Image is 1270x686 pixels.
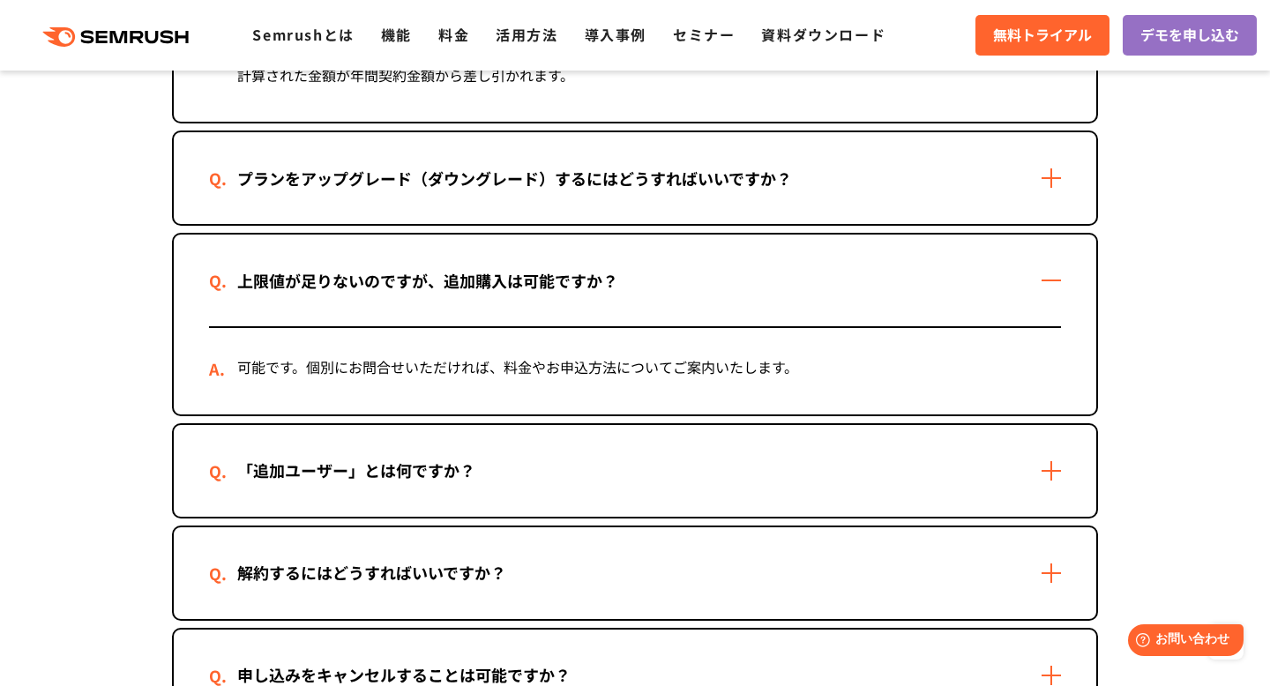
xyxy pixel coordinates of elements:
div: プランをアップグレード（ダウングレード）するにはどうすればいいですか？ [209,166,820,191]
span: デモを申し込む [1140,24,1239,47]
a: デモを申し込む [1123,15,1257,56]
a: 導入事例 [585,24,646,45]
div: 可能です。個別にお問合せいただければ、料金やお申込方法についてご案内いたします。 [209,328,1061,414]
a: 無料トライアル [975,15,1109,56]
a: 活用方法 [496,24,557,45]
div: 解約するにはどうすればいいですか？ [209,560,534,585]
a: 機能 [381,24,412,45]
a: 資料ダウンロード [761,24,885,45]
iframe: Help widget launcher [1113,617,1251,667]
div: 上限値が足りないのですが、追加購入は可能ですか？ [209,268,646,294]
span: 無料トライアル [993,24,1092,47]
a: 料金 [438,24,469,45]
div: 「追加ユーザー」とは何ですか？ [209,458,504,483]
a: Semrushとは [252,24,354,45]
a: セミナー [673,24,735,45]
